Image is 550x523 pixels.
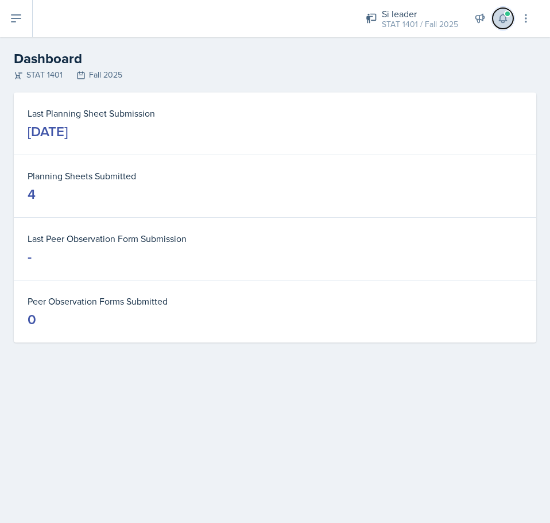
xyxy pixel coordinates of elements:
div: 0 [28,310,36,329]
dt: Planning Sheets Submitted [28,169,522,183]
dt: Peer Observation Forms Submitted [28,294,522,308]
dt: Last Peer Observation Form Submission [28,232,522,245]
h2: Dashboard [14,48,536,69]
div: Si leader [382,7,458,21]
div: 4 [28,185,36,203]
div: - [28,248,32,266]
div: STAT 1401 Fall 2025 [14,69,536,81]
dt: Last Planning Sheet Submission [28,106,522,120]
div: [DATE] [28,122,68,141]
div: STAT 1401 / Fall 2025 [382,18,458,30]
